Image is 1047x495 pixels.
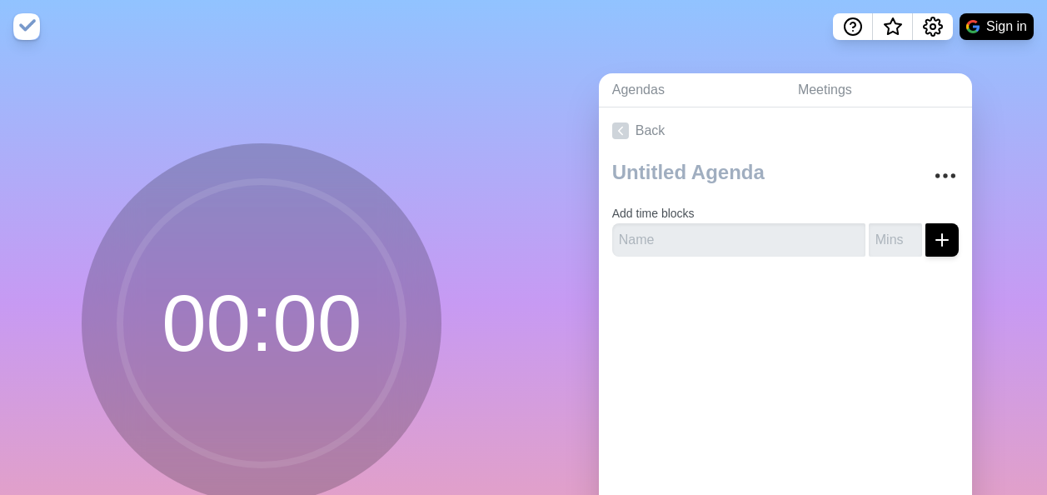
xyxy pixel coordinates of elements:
img: google logo [966,20,980,33]
a: Meetings [785,73,972,107]
button: Sign in [960,13,1034,40]
button: More [929,159,962,192]
input: Name [612,223,865,257]
a: Back [599,107,972,154]
button: Help [833,13,873,40]
a: Agendas [599,73,785,107]
img: timeblocks logo [13,13,40,40]
button: What’s new [873,13,913,40]
button: Settings [913,13,953,40]
label: Add time blocks [612,207,695,220]
input: Mins [869,223,922,257]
